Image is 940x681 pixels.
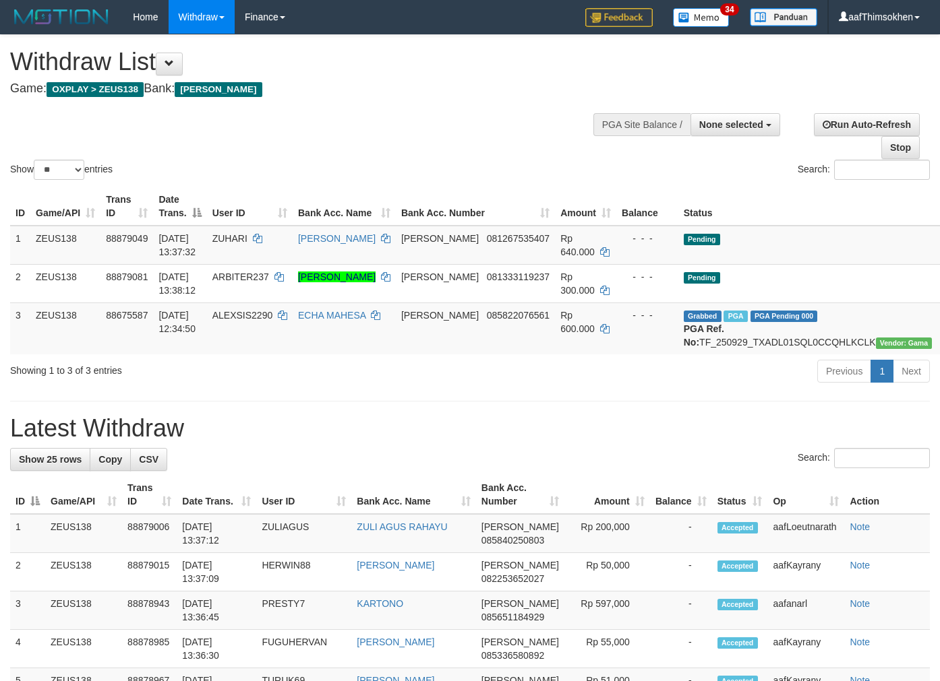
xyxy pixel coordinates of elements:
[298,271,376,282] a: [PERSON_NAME]
[564,553,650,591] td: Rp 50,000
[717,560,758,572] span: Accepted
[844,476,930,514] th: Action
[650,514,712,553] td: -
[678,302,938,354] td: TF_250929_TXADL01SQL0CCQHLKCLK
[153,187,206,226] th: Date Trans.: activate to sort column descending
[699,119,763,130] span: None selected
[256,630,351,668] td: FUGUHERVAN
[691,113,780,136] button: None selected
[90,448,131,471] a: Copy
[357,521,447,532] a: ZULI AGUS RAHAYU
[767,553,844,591] td: aafKayrany
[893,360,930,383] a: Next
[876,337,933,349] span: Vendor URL: https://trx31.1velocity.biz
[850,521,870,532] a: Note
[650,630,712,668] td: -
[560,233,595,257] span: Rp 640.000
[564,591,650,630] td: Rp 597,000
[207,187,293,226] th: User ID: activate to sort column ascending
[814,113,920,136] a: Run Auto-Refresh
[401,271,479,282] span: [PERSON_NAME]
[106,271,148,282] span: 88879081
[256,514,351,553] td: ZULIAGUS
[30,187,100,226] th: Game/API: activate to sort column ascending
[158,271,196,296] span: [DATE] 13:38:12
[487,233,550,244] span: Copy 081267535407 to clipboard
[256,476,351,514] th: User ID: activate to sort column ascending
[487,310,550,321] span: Copy 085822076561 to clipboard
[45,476,122,514] th: Game/API: activate to sort column ascending
[673,8,730,27] img: Button%20Memo.svg
[684,272,720,284] span: Pending
[476,476,564,514] th: Bank Acc. Number: activate to sort column ascending
[357,560,434,571] a: [PERSON_NAME]
[481,521,559,532] span: [PERSON_NAME]
[622,270,673,284] div: - - -
[298,310,365,321] a: ECHA MAHESA
[139,454,158,465] span: CSV
[122,630,177,668] td: 88878985
[10,7,113,27] img: MOTION_logo.png
[560,271,595,296] span: Rp 300.000
[30,226,100,265] td: ZEUS138
[401,233,479,244] span: [PERSON_NAME]
[351,476,475,514] th: Bank Acc. Name: activate to sort column ascending
[122,591,177,630] td: 88878943
[30,264,100,302] td: ZEUS138
[10,160,113,180] label: Show entries
[481,573,544,584] span: Copy 082253652027 to clipboard
[122,553,177,591] td: 88879015
[298,233,376,244] a: [PERSON_NAME]
[10,226,30,265] td: 1
[564,476,650,514] th: Amount: activate to sort column ascending
[357,637,434,647] a: [PERSON_NAME]
[10,448,90,471] a: Show 25 rows
[10,187,30,226] th: ID
[293,187,396,226] th: Bank Acc. Name: activate to sort column ascending
[767,591,844,630] td: aafanarl
[45,553,122,591] td: ZEUS138
[256,591,351,630] td: PRESTY7
[650,553,712,591] td: -
[10,553,45,591] td: 2
[106,310,148,321] span: 88675587
[481,650,544,661] span: Copy 085336580892 to clipboard
[767,514,844,553] td: aafLoeutnarath
[481,612,544,622] span: Copy 085651184929 to clipboard
[158,310,196,334] span: [DATE] 12:34:50
[177,514,256,553] td: [DATE] 13:37:12
[45,591,122,630] td: ZEUS138
[724,311,747,322] span: Marked by aafpengsreynich
[481,560,559,571] span: [PERSON_NAME]
[564,514,650,553] td: Rp 200,000
[10,302,30,354] td: 3
[256,553,351,591] td: HERWIN88
[678,187,938,226] th: Status
[560,310,595,334] span: Rp 600.000
[10,476,45,514] th: ID: activate to sort column descending
[106,233,148,244] span: 88879049
[650,476,712,514] th: Balance: activate to sort column ascending
[122,514,177,553] td: 88879006
[622,232,673,245] div: - - -
[798,160,930,180] label: Search:
[481,535,544,546] span: Copy 085840250803 to clipboard
[622,309,673,322] div: - - -
[357,598,403,609] a: KARTONO
[177,553,256,591] td: [DATE] 13:37:09
[684,234,720,245] span: Pending
[767,630,844,668] td: aafKayrany
[175,82,262,97] span: [PERSON_NAME]
[122,476,177,514] th: Trans ID: activate to sort column ascending
[10,48,613,75] h1: Withdraw List
[564,630,650,668] td: Rp 55,000
[10,630,45,668] td: 4
[767,476,844,514] th: Op: activate to sort column ascending
[717,522,758,533] span: Accepted
[817,360,871,383] a: Previous
[712,476,768,514] th: Status: activate to sort column ascending
[881,136,920,159] a: Stop
[396,187,555,226] th: Bank Acc. Number: activate to sort column ascending
[593,113,691,136] div: PGA Site Balance /
[130,448,167,471] a: CSV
